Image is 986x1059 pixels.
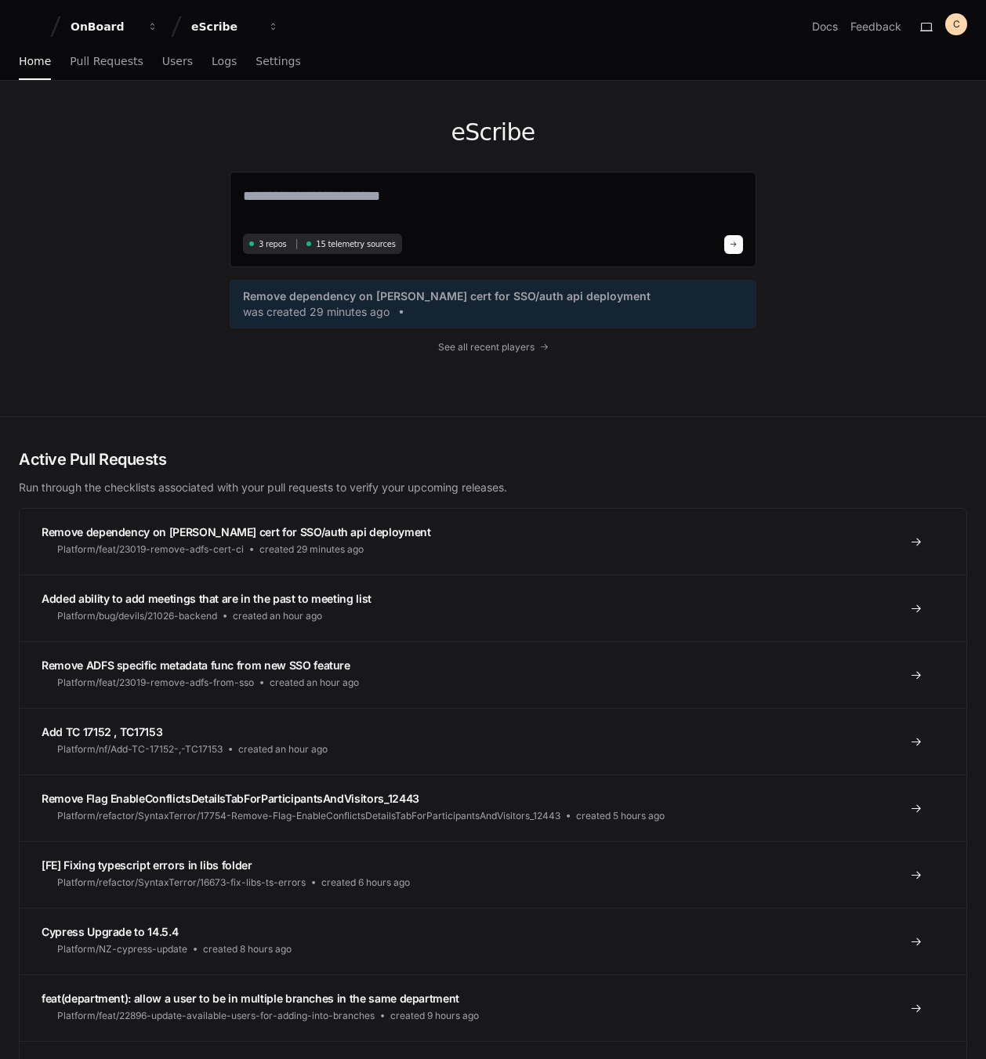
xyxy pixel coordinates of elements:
[212,44,237,80] a: Logs
[270,676,359,689] span: created an hour ago
[256,44,300,80] a: Settings
[321,876,410,889] span: created 6 hours ago
[20,841,966,908] a: [FE] Fixing typescript errors in libs folderPlatform/refactor/SyntaxTerror/16673-fix-libs-ts-erro...
[945,13,967,35] button: C
[162,44,193,80] a: Users
[57,676,254,689] span: Platform/feat/23019-remove-adfs-from-sso
[57,943,187,956] span: Platform/NZ-cypress-update
[19,480,967,495] p: Run through the checklists associated with your pull requests to verify your upcoming releases.
[57,1010,375,1022] span: Platform/feat/22896-update-available-users-for-adding-into-branches
[57,743,223,756] span: Platform/nf/Add-TC-17152-,-TC17153
[57,876,306,889] span: Platform/refactor/SyntaxTerror/16673-fix-libs-ts-errors
[42,725,162,738] span: Add TC 17152 , TC17153
[19,56,51,66] span: Home
[20,575,966,641] a: Added ability to add meetings that are in the past to meeting listPlatform/bug/devils/21026-backe...
[191,19,259,34] div: eScribe
[70,56,143,66] span: Pull Requests
[233,610,322,622] span: created an hour ago
[20,774,966,841] a: Remove Flag EnableConflictsDetailsTabForParticipantsAndVisitors_12443Platform/refactor/SyntaxTerr...
[212,56,237,66] span: Logs
[850,19,901,34] button: Feedback
[20,974,966,1041] a: feat(department): allow a user to be in multiple branches in the same departmentPlatform/feat/228...
[203,943,292,956] span: created 8 hours ago
[936,1007,978,1050] iframe: Open customer support
[20,509,966,575] a: Remove dependency on [PERSON_NAME] cert for SSO/auth api deploymentPlatform/feat/23019-remove-adf...
[42,658,350,672] span: Remove ADFS specific metadata func from new SSO feature
[64,13,165,41] button: OnBoard
[256,56,300,66] span: Settings
[316,238,395,250] span: 15 telemetry sources
[812,19,838,34] a: Docs
[57,610,217,622] span: Platform/bug/devils/21026-backend
[19,448,967,470] h2: Active Pull Requests
[57,810,560,822] span: Platform/refactor/SyntaxTerror/17754-Remove-Flag-EnableConflictsDetailsTabForParticipantsAndVisit...
[162,56,193,66] span: Users
[57,543,244,556] span: Platform/feat/23019-remove-adfs-cert-ci
[19,44,51,80] a: Home
[243,288,743,320] a: Remove dependency on [PERSON_NAME] cert for SSO/auth api deploymentwas created 29 minutes ago
[576,810,665,822] span: created 5 hours ago
[71,19,138,34] div: OnBoard
[70,44,143,80] a: Pull Requests
[42,992,459,1005] span: feat(department): allow a user to be in multiple branches in the same department
[20,641,966,708] a: Remove ADFS specific metadata func from new SSO featurePlatform/feat/23019-remove-adfs-from-ssocr...
[243,288,651,304] span: Remove dependency on [PERSON_NAME] cert for SSO/auth api deployment
[42,858,252,872] span: [FE] Fixing typescript errors in libs folder
[20,708,966,774] a: Add TC 17152 , TC17153Platform/nf/Add-TC-17152-,-TC17153created an hour ago
[185,13,285,41] button: eScribe
[259,543,364,556] span: created 29 minutes ago
[20,908,966,974] a: Cypress Upgrade to 14.5.4Platform/NZ-cypress-updatecreated 8 hours ago
[259,238,287,250] span: 3 repos
[42,592,372,605] span: Added ability to add meetings that are in the past to meeting list
[953,18,960,31] h1: C
[390,1010,479,1022] span: created 9 hours ago
[243,304,390,320] span: was created 29 minutes ago
[230,118,756,147] h1: eScribe
[42,525,431,539] span: Remove dependency on [PERSON_NAME] cert for SSO/auth api deployment
[42,792,419,805] span: Remove Flag EnableConflictsDetailsTabForParticipantsAndVisitors_12443
[438,341,535,354] span: See all recent players
[238,743,328,756] span: created an hour ago
[230,341,756,354] a: See all recent players
[42,925,178,938] span: Cypress Upgrade to 14.5.4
